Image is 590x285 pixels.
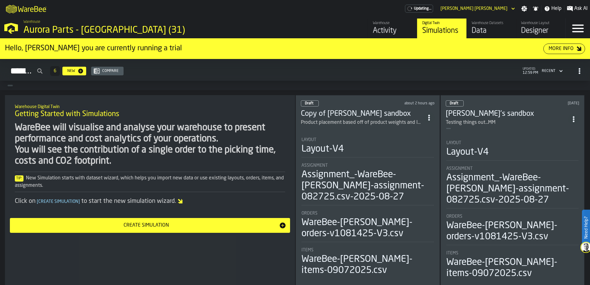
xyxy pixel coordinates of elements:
label: button-toggle-Ask AI [564,5,590,12]
span: ] [78,199,80,204]
span: updated: [523,67,538,71]
section: card-SimulationDashboardCard-draft [301,131,435,277]
div: Copy of Corey's sandbox [301,109,424,119]
div: Warehouse Datasets [472,21,511,25]
span: Draft [450,102,458,105]
span: Orders [446,214,462,219]
div: Title [301,211,434,216]
div: Title [301,163,434,168]
span: Create Simulation [36,199,81,204]
div: stat-Items [446,251,579,279]
div: Testing things out...MM [446,119,568,126]
button: button-Create Simulation [10,218,290,233]
div: stat-Layout [301,137,434,157]
div: stat-Layout [446,140,579,161]
span: Help [551,5,562,12]
div: Activity [373,26,412,36]
span: Updating... [414,6,432,11]
button: button-Compare [91,67,124,75]
div: Title [446,251,579,256]
a: link-to-/wh/i/aa2e4adb-2cd5-4688-aa4a-ec82bcf75d46/simulations [417,19,466,38]
div: WareBee-[PERSON_NAME]-orders-v1081425-V3.csv [446,220,579,242]
div: stat-Orders [301,211,434,242]
span: Assignment [301,163,328,168]
div: Create Simulation [14,222,279,229]
div: stat-Orders [446,214,579,245]
label: button-toggle-Help [542,5,564,12]
div: stat-Assignment [446,166,579,208]
span: Assignment [446,166,473,171]
div: WareBee-[PERSON_NAME]-items-09072025.csv [301,254,434,276]
span: 6 [54,69,56,73]
div: ButtonLoadMore-Load More-Prev-First-Last [48,66,62,76]
div: Click on to start the new simulation wizard. [15,197,285,206]
div: Warehouse [373,21,412,25]
div: Product placement based off of product weights and location dims [301,119,424,126]
div: Layout-V4 [301,144,344,155]
span: Layout [446,140,461,145]
span: 12:59 PM [523,71,538,75]
div: Compare [100,69,121,73]
span: Items [301,248,314,253]
div: Title [301,137,434,142]
span: Getting Started with Simulations [15,109,119,119]
button: button-New [62,67,86,75]
div: Title [446,166,579,171]
span: Tip: [15,175,23,182]
div: Title [301,248,434,253]
div: status-0 2 [446,100,464,107]
a: link-to-/wh/i/aa2e4adb-2cd5-4688-aa4a-ec82bcf75d46/designer [516,19,565,38]
div: WareBee-[PERSON_NAME]-orders-v1081425-V3.csv [301,217,434,239]
div: DropdownMenuValue-Corey Johnson Johnson [440,6,508,11]
div: Assignment_-WareBee-[PERSON_NAME]-assignment- 082725.csv-2025-08-27 [301,169,434,203]
div: Aurora Parts - [GEOGRAPHIC_DATA] (31) [23,25,190,36]
h3: [PERSON_NAME]'s sandbox [446,109,568,119]
div: Menu Subscription [405,5,433,13]
div: Updated: 9/12/2025, 10:52:22 AM Created: 9/12/2025, 10:44:44 AM [377,101,434,106]
section: card-SimulationDashboardCard-draft [446,134,579,280]
div: Title [446,214,579,219]
div: New Simulation starts with dataset wizard, which helps you import new data or use existing layout... [15,174,285,189]
span: [ [37,199,38,204]
label: Need Help? [583,210,589,245]
div: Title [446,140,579,145]
div: DropdownMenuValue-Corey Johnson Johnson [438,5,516,12]
div: Hello, [PERSON_NAME] you are currently running a trial [5,44,543,53]
div: Updated: 9/10/2025, 4:05:51 PM Created: 9/9/2025, 2:23:13 PM [522,101,579,106]
div: Warehouse Layout [521,21,560,25]
div: title-Getting Started with Simulations [10,100,290,122]
span: Draft [305,102,314,105]
div: status-0 2 [301,100,319,107]
div: Data [472,26,511,36]
div: DropdownMenuValue-4 [542,69,555,73]
div: WareBee-[PERSON_NAME]-items-09072025.csv [446,257,579,279]
div: stat-Items [301,248,434,276]
div: Assignment_-WareBee-[PERSON_NAME]-assignment- 082725.csv-2025-08-27 [446,172,579,206]
a: link-to-/wh/i/aa2e4adb-2cd5-4688-aa4a-ec82bcf75d46/pricing/ [405,5,433,13]
h3: Copy of [PERSON_NAME] sandbox [301,109,424,119]
span: Orders [301,211,318,216]
a: link-to-/wh/i/aa2e4adb-2cd5-4688-aa4a-ec82bcf75d46/data [466,19,516,38]
div: Layout-V4 [446,147,489,158]
div: New [65,69,78,73]
div: stat-Assignment [301,163,434,205]
h2: Sub Title [15,103,285,109]
button: button-More Info [543,44,585,54]
div: Mark's sandbox [446,109,568,119]
div: DropdownMenuValue-4 [539,67,564,75]
div: More Info [546,45,576,52]
label: button-toggle-Settings [519,6,530,12]
div: Digital Twin [422,21,461,25]
div: WareBee will visualise and analyse your warehouse to present performance and cost analytics of yo... [15,122,285,167]
div: Testing things out...MM [446,119,495,126]
a: link-to-/wh/i/aa2e4adb-2cd5-4688-aa4a-ec82bcf75d46/feed/ [368,19,417,38]
div: Simulations [422,26,461,36]
span: Warehouse [23,20,40,24]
